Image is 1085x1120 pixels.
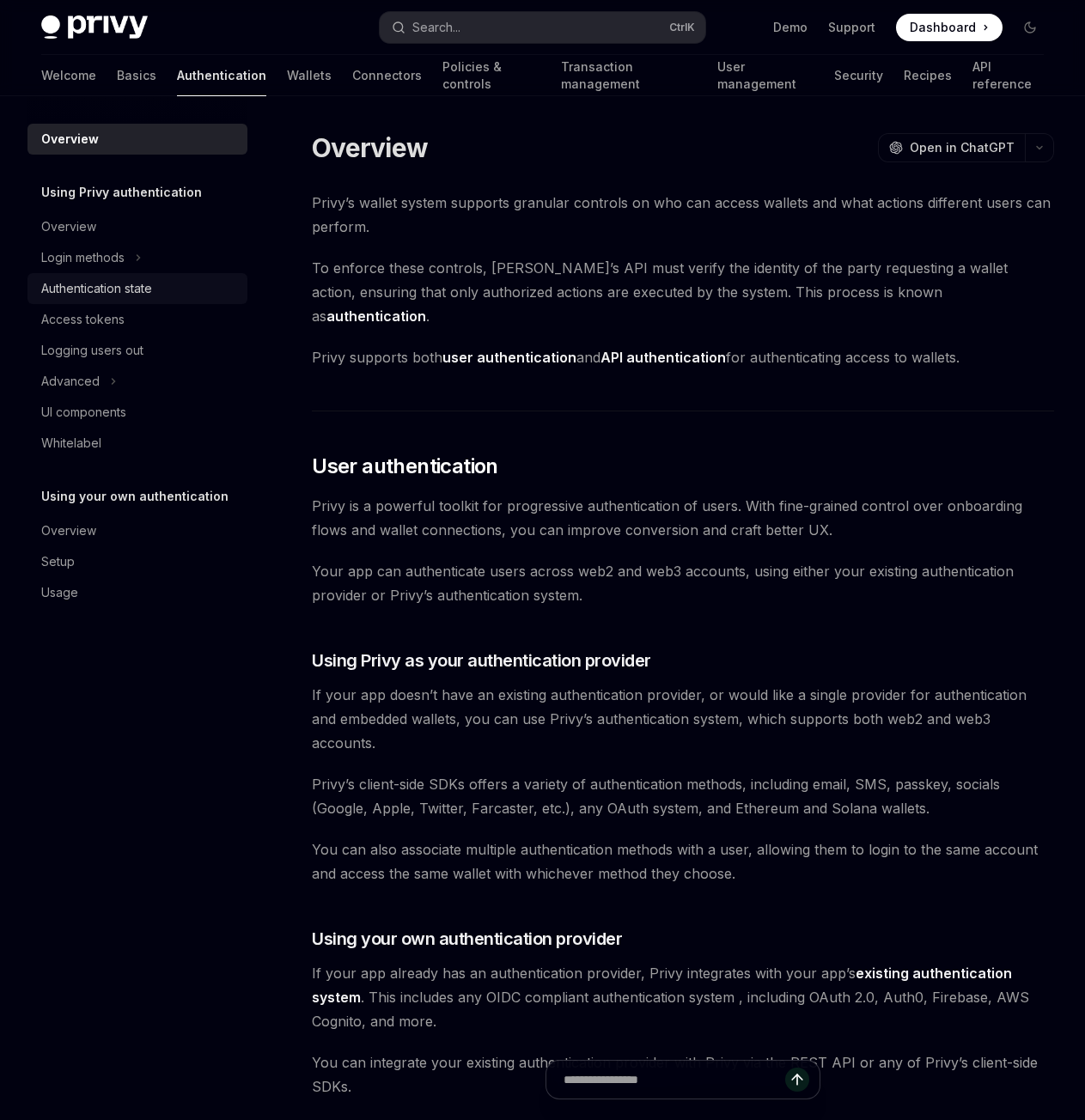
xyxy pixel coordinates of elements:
[41,371,100,392] div: Advanced
[834,55,883,96] a: Security
[326,307,426,325] strong: authentication
[41,216,96,237] div: Overview
[600,349,726,366] strong: API authentication
[27,211,247,242] a: Overview
[312,961,1054,1033] span: If your app already has an authentication provider, Privy integrates with your app’s . This inclu...
[27,124,247,155] a: Overview
[41,433,101,453] div: Whitelabel
[312,453,498,480] span: User authentication
[312,191,1054,239] span: Privy’s wallet system supports granular controls on who can access wallets and what actions diffe...
[312,256,1054,328] span: To enforce these controls, [PERSON_NAME]’s API must verify the identity of the party requesting a...
[41,15,148,40] img: dark logo
[564,1061,785,1099] input: Ask a question...
[27,428,247,459] a: Whitelabel
[287,55,332,96] a: Wallets
[27,335,247,366] a: Logging users out
[896,14,1003,41] a: Dashboard
[312,683,1054,755] span: If your app doesn’t have an existing authentication provider, or would like a single provider for...
[41,402,126,423] div: UI components
[312,494,1054,542] span: Privy is a powerful toolkit for progressive authentication of users. With fine-grained control ov...
[352,55,422,96] a: Connectors
[312,345,1054,369] span: Privy supports both and for authenticating access to wallets.
[41,309,125,330] div: Access tokens
[878,133,1025,162] button: Open in ChatGPT
[717,55,814,96] a: User management
[412,17,460,38] div: Search...
[669,21,695,34] span: Ctrl K
[41,486,229,507] h5: Using your own authentication
[910,139,1015,156] span: Open in ChatGPT
[27,397,247,428] a: UI components
[828,19,875,36] a: Support
[312,559,1054,607] span: Your app can authenticate users across web2 and web3 accounts, using either your existing authent...
[41,247,125,268] div: Login methods
[41,340,143,361] div: Logging users out
[972,55,1044,96] a: API reference
[27,242,247,273] button: Login methods
[785,1068,809,1092] button: Send message
[41,278,152,299] div: Authentication state
[312,772,1054,820] span: Privy’s client-side SDKs offers a variety of authentication methods, including email, SMS, passke...
[312,1050,1054,1099] span: You can integrate your existing authentication provider with Privy via the REST API or any of Pri...
[312,927,622,951] span: Using your own authentication provider
[27,273,247,304] a: Authentication state
[41,520,96,541] div: Overview
[442,55,540,96] a: Policies & controls
[41,551,75,572] div: Setup
[312,648,651,673] span: Using Privy as your authentication provider
[117,55,156,96] a: Basics
[1016,14,1044,41] button: Toggle dark mode
[904,55,952,96] a: Recipes
[910,19,976,36] span: Dashboard
[27,577,247,608] a: Usage
[561,55,697,96] a: Transaction management
[312,132,428,163] h1: Overview
[177,55,266,96] a: Authentication
[41,129,99,149] div: Overview
[41,582,78,603] div: Usage
[442,349,576,366] strong: user authentication
[27,515,247,546] a: Overview
[41,182,202,203] h5: Using Privy authentication
[312,837,1054,886] span: You can also associate multiple authentication methods with a user, allowing them to login to the...
[380,12,704,43] button: Search...CtrlK
[41,55,96,96] a: Welcome
[27,366,247,397] button: Advanced
[27,304,247,335] a: Access tokens
[27,546,247,577] a: Setup
[773,19,808,36] a: Demo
